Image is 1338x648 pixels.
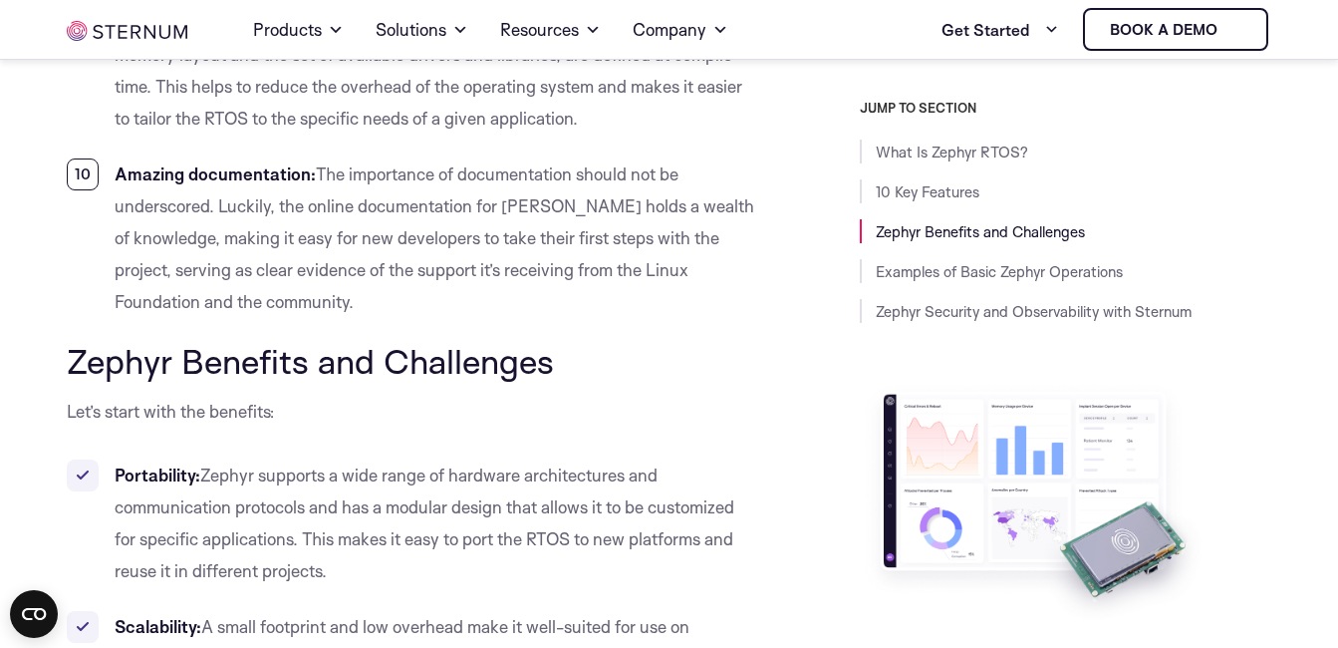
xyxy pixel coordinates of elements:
button: Open CMP widget [10,590,58,638]
img: sternum iot [67,21,187,41]
img: Take Sternum for a Test Drive with a Free Evaluation Kit [860,379,1208,627]
a: Book a demo [1083,8,1268,51]
p: Let’s start with the benefits: [67,396,757,428]
strong: Portability: [115,465,200,486]
a: Solutions [376,2,468,58]
a: 10 Key Features [876,182,979,201]
h2: Zephyr Benefits and Challenges [67,342,757,380]
a: Company [633,2,728,58]
a: Zephyr Benefits and Challenges [876,222,1085,241]
a: Resources [500,2,601,58]
a: Examples of Basic Zephyr Operations [876,262,1123,281]
a: Products [253,2,344,58]
strong: Amazing documentation: [115,163,316,184]
li: Zephyr supports a wide range of hardware architectures and communication protocols and has a modu... [67,460,757,587]
strong: Scalability: [115,616,201,637]
a: What Is Zephyr RTOS? [876,143,1028,162]
h3: JUMP TO SECTION [860,100,1271,116]
a: Get Started [941,10,1059,50]
li: The importance of documentation should not be underscored. Luckily, the online documentation for ... [67,159,757,318]
img: sternum iot [1225,22,1241,38]
a: Zephyr Security and Observability with Sternum [876,302,1192,321]
li: Many aspects of the operating system, such as memory layout and the set of available drivers and ... [67,7,757,135]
